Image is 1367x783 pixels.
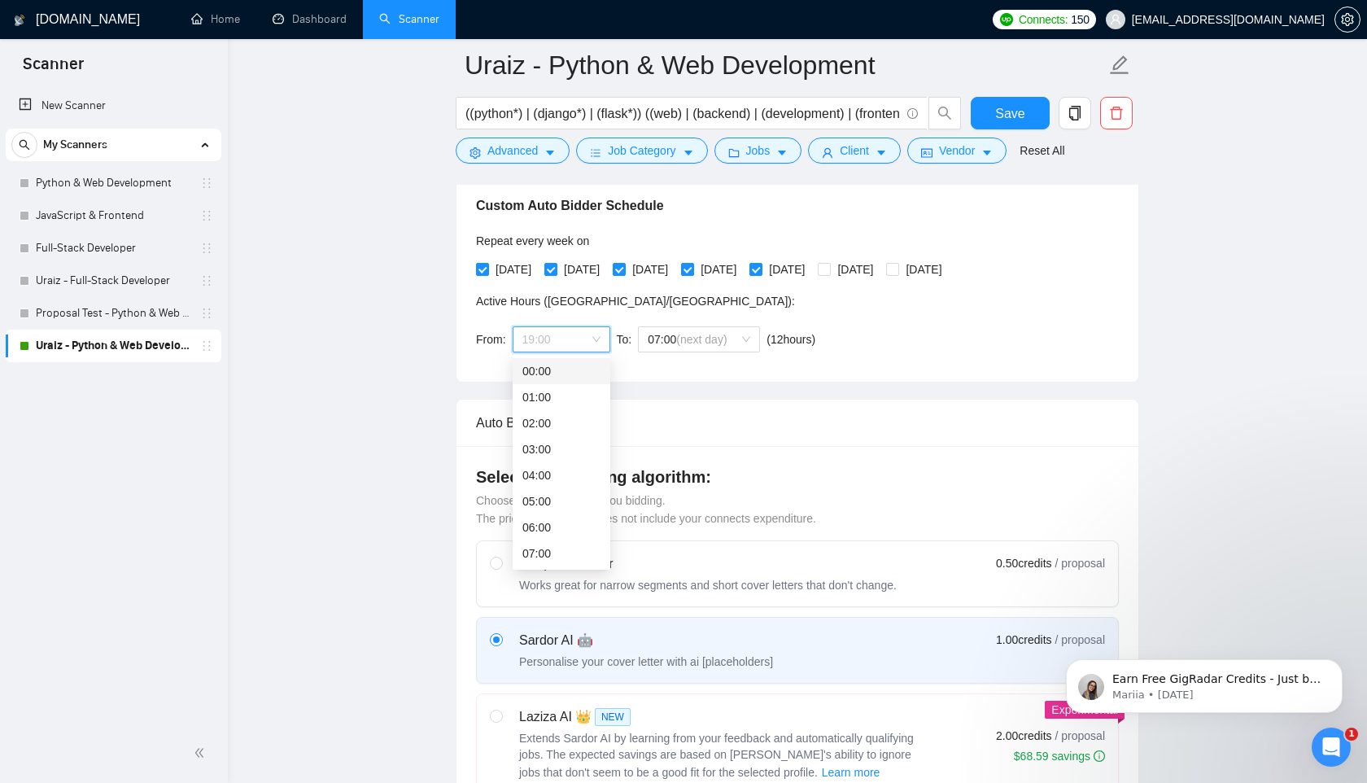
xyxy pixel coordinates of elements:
[1071,11,1089,28] span: 150
[19,90,208,122] a: New Scanner
[921,147,932,159] span: idcard
[694,260,743,278] span: [DATE]
[522,518,601,536] div: 06:00
[476,494,816,525] span: Choose the algorithm for you bidding. The price per proposal does not include your connects expen...
[907,108,918,119] span: info-circle
[36,297,190,330] a: Proposal Test - Python & Web Development
[595,708,631,726] span: NEW
[469,147,481,159] span: setting
[939,142,975,160] span: Vendor
[11,132,37,158] button: search
[996,631,1051,649] span: 1.00 credits
[191,12,240,26] a: homeHome
[746,142,771,160] span: Jobs
[476,196,664,216] h5: Custom Auto Bidder Schedule
[489,260,538,278] span: [DATE]
[456,138,570,164] button: settingAdvancedcaret-down
[465,45,1106,85] input: Scanner name...
[519,732,914,779] span: Extends Sardor AI by learning from your feedback and automatically qualifying jobs. The expected ...
[996,727,1051,745] span: 2.00 credits
[626,260,675,278] span: [DATE]
[513,436,610,462] div: 03:00
[1059,106,1090,120] span: copy
[590,147,601,159] span: bars
[899,260,948,278] span: [DATE]
[12,139,37,151] span: search
[1014,748,1105,764] div: $68.59 savings
[762,260,811,278] span: [DATE]
[14,7,25,33] img: logo
[676,333,727,346] span: (next day)
[513,410,610,436] div: 02:00
[194,745,210,761] span: double-left
[476,234,589,247] span: Repeat every week on
[1100,97,1133,129] button: delete
[465,103,900,124] input: Search Freelance Jobs...
[487,142,538,160] span: Advanced
[776,147,788,159] span: caret-down
[513,488,610,514] div: 05:00
[714,138,802,164] button: folderJobscaret-down
[476,333,506,346] span: From:
[513,462,610,488] div: 04:00
[608,142,675,160] span: Job Category
[522,362,601,380] div: 00:00
[544,147,556,159] span: caret-down
[1059,97,1091,129] button: copy
[476,466,1119,488] h4: Select your bidding algorithm:
[1055,555,1105,571] span: / proposal
[522,388,601,406] div: 01:00
[1109,55,1130,76] span: edit
[200,177,213,190] span: holder
[576,138,707,164] button: barsJob Categorycaret-down
[995,103,1024,124] span: Save
[513,540,610,566] div: 07:00
[522,492,601,510] div: 05:00
[43,129,107,161] span: My Scanners
[200,274,213,287] span: holder
[36,199,190,232] a: JavaScript & Frontend
[36,167,190,199] a: Python & Web Development
[981,147,993,159] span: caret-down
[1020,142,1064,160] a: Reset All
[200,339,213,352] span: holder
[36,330,190,362] a: Uraiz - Python & Web Development
[683,147,694,159] span: caret-down
[519,631,773,650] div: Sardor AI 🤖
[6,129,221,362] li: My Scanners
[513,358,610,384] div: 00:00
[71,63,281,77] p: Message from Mariia, sent 2w ago
[6,90,221,122] li: New Scanner
[831,260,880,278] span: [DATE]
[907,138,1007,164] button: idcardVendorcaret-down
[1334,7,1360,33] button: setting
[1335,13,1360,26] span: setting
[808,138,901,164] button: userClientcaret-down
[519,577,897,593] div: Works great for narrow segments and short cover letters that don't change.
[1101,106,1132,120] span: delete
[728,147,740,159] span: folder
[648,327,750,352] span: 07:00
[522,545,601,562] div: 07:00
[928,97,961,129] button: search
[476,400,1119,446] div: Auto Bidding Type
[1312,728,1351,767] iframe: Intercom live chat
[1345,728,1358,741] span: 1
[617,333,632,346] span: To:
[1110,14,1121,25] span: user
[513,384,610,410] div: 01:00
[522,466,601,484] div: 04:00
[379,12,439,26] a: searchScanner
[36,232,190,265] a: Full-Stack Developer
[557,260,606,278] span: [DATE]
[200,209,213,222] span: holder
[929,106,960,120] span: search
[822,147,833,159] span: user
[996,554,1051,572] span: 0.50 credits
[840,142,869,160] span: Client
[36,265,190,297] a: Uraiz - Full-Stack Developer
[71,47,281,448] span: Earn Free GigRadar Credits - Just by Sharing Your Story! 💬 Want more credits for sending proposal...
[200,242,213,255] span: holder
